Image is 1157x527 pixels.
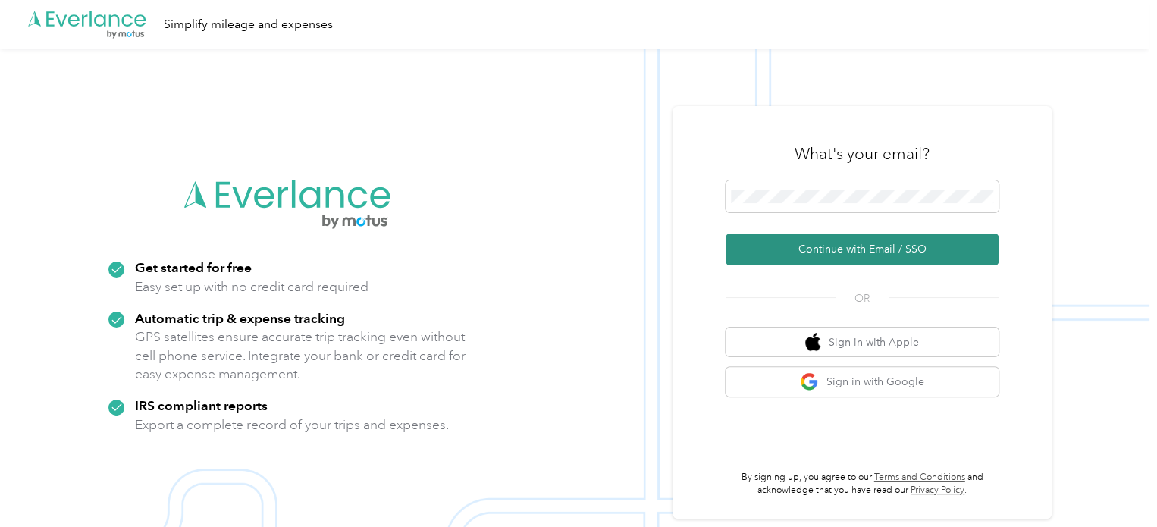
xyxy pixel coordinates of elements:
p: GPS satellites ensure accurate trip tracking even without cell phone service. Integrate your bank... [135,328,466,384]
p: Easy set up with no credit card required [135,278,368,296]
div: Simplify mileage and expenses [164,15,333,34]
span: OR [836,290,889,306]
strong: Automatic trip & expense tracking [135,310,345,326]
button: Continue with Email / SSO [726,234,999,265]
p: Export a complete record of your trips and expenses. [135,416,449,434]
h3: What's your email? [795,143,930,165]
strong: Get started for free [135,259,252,275]
button: apple logoSign in with Apple [726,328,999,357]
strong: IRS compliant reports [135,397,268,413]
p: By signing up, you agree to our and acknowledge that you have read our . [726,471,999,497]
a: Terms and Conditions [874,472,965,483]
button: google logoSign in with Google [726,367,999,397]
a: Privacy Policy [911,485,964,496]
img: google logo [800,372,819,391]
img: apple logo [805,333,820,352]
